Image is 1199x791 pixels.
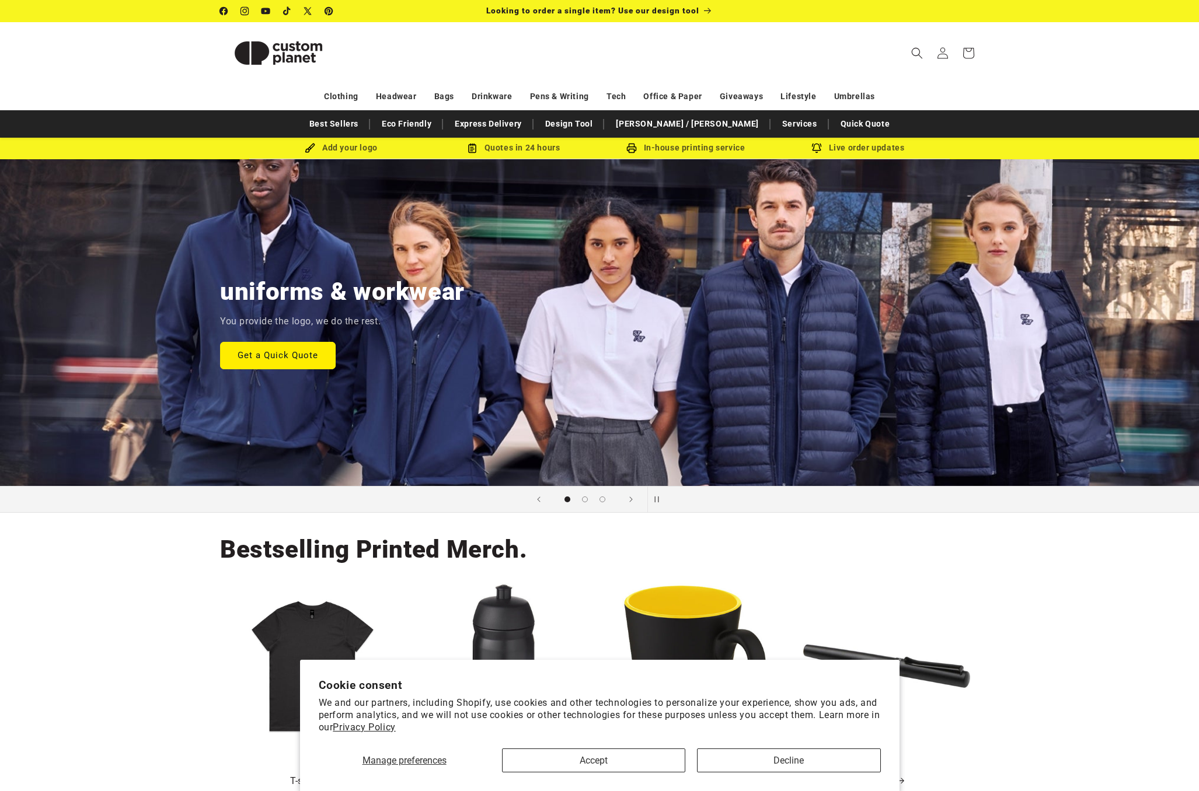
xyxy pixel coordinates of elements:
[647,487,673,512] button: Pause slideshow
[610,114,764,134] a: [PERSON_NAME] / [PERSON_NAME]
[811,143,822,153] img: Order updates
[612,583,779,750] img: Oli 360 ml ceramic mug with handle
[304,114,364,134] a: Best Sellers
[780,86,816,107] a: Lifestyle
[776,114,823,134] a: Services
[594,491,611,508] button: Load slide 3 of 3
[333,722,395,733] a: Privacy Policy
[1141,735,1199,791] iframe: Chat Widget
[772,141,944,155] div: Live order updates
[305,143,315,153] img: Brush Icon
[502,748,685,772] button: Accept
[467,143,477,153] img: Order Updates Icon
[290,773,334,790] a: T-shirts
[720,86,763,107] a: Giveaways
[618,487,644,512] button: Next slide
[835,114,896,134] a: Quick Quote
[319,748,490,772] button: Manage preferences
[904,40,930,66] summary: Search
[449,114,528,134] a: Express Delivery
[607,86,626,107] a: Tech
[324,86,358,107] a: Clothing
[216,22,341,83] a: Custom Planet
[420,583,587,750] img: HydroFlex™ 500 ml squeezy sport bottle
[220,534,527,565] h2: Bestselling Printed Merch.
[599,141,772,155] div: In-house printing service
[376,114,437,134] a: Eco Friendly
[697,748,880,772] button: Decline
[472,86,512,107] a: Drinkware
[539,114,599,134] a: Design Tool
[834,86,875,107] a: Umbrellas
[530,86,589,107] a: Pens & Writing
[220,341,336,369] a: Get a Quick Quote
[319,697,881,733] p: We and our partners, including Shopify, use cookies and other technologies to personalize your ex...
[576,491,594,508] button: Load slide 2 of 3
[434,86,454,107] a: Bags
[486,6,699,15] span: Looking to order a single item? Use our design tool
[319,678,881,692] h2: Cookie consent
[363,755,447,766] span: Manage preferences
[376,86,417,107] a: Headwear
[626,143,637,153] img: In-house printing
[526,487,552,512] button: Previous slide
[220,27,337,79] img: Custom Planet
[220,313,381,330] p: You provide the logo, we do the rest.
[559,491,576,508] button: Load slide 1 of 3
[255,141,427,155] div: Add your logo
[220,276,465,307] h2: uniforms & workwear
[643,86,702,107] a: Office & Paper
[427,141,599,155] div: Quotes in 24 hours
[870,773,903,790] a: Pens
